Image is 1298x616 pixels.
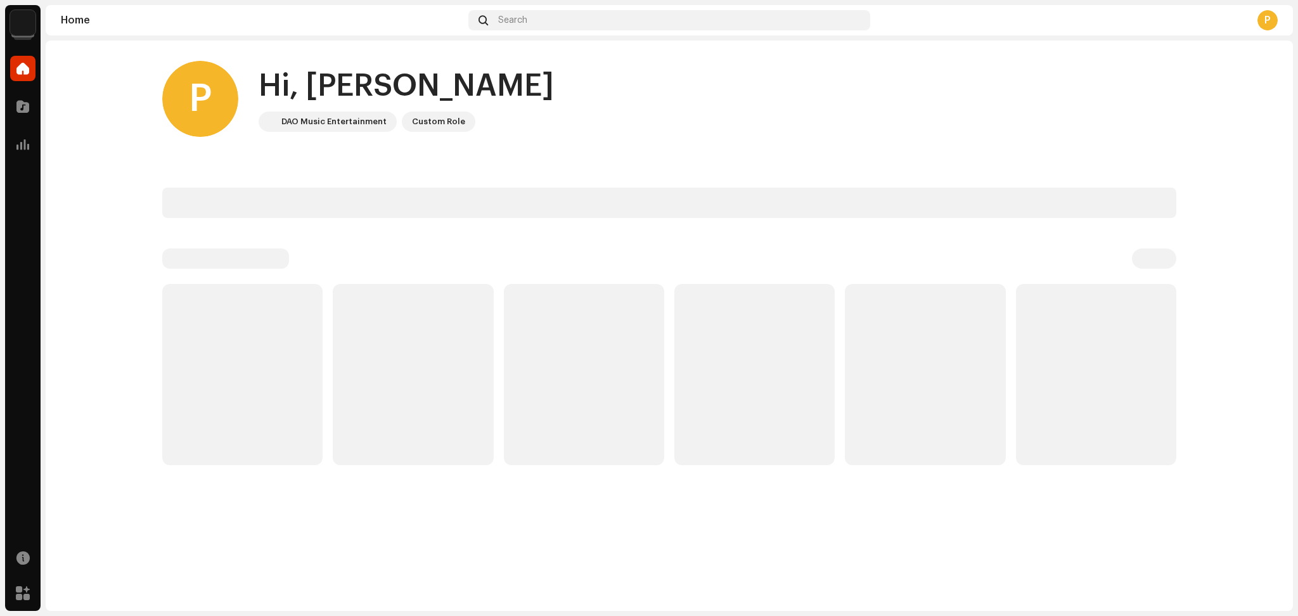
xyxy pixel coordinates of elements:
div: Home [61,15,463,25]
img: 76e35660-c1c7-4f61-ac9e-76e2af66a330 [261,114,276,129]
div: Custom Role [412,114,465,129]
div: DAO Music Entertainment [281,114,387,129]
div: P [1257,10,1278,30]
img: 76e35660-c1c7-4f61-ac9e-76e2af66a330 [10,10,35,35]
div: Hi, [PERSON_NAME] [259,66,554,106]
div: P [162,61,238,137]
span: Search [498,15,527,25]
